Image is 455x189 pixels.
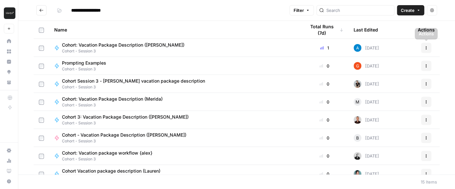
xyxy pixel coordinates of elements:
[4,156,14,166] a: Usage
[4,176,14,186] button: Help + Support
[62,102,168,108] span: Cohort - Session 3
[354,170,361,178] img: p2ajfkachsjhajltiglpihxvj7qq
[356,135,359,141] span: B
[305,99,343,105] div: 0
[54,168,295,180] a: Cohort Vacation package description (Lauren)Cohort - Session 3
[62,120,194,126] span: Cohort - Session 3
[62,96,163,102] span: Cohort: Vacation Package Description (Merida)
[4,7,15,19] img: Klaviyo Logo
[54,42,295,54] a: Cohort: Vacation Package Description ([PERSON_NAME])Cohort - Session 3
[305,21,343,39] div: Total Runs (7d)
[305,153,343,159] div: 0
[4,145,14,156] a: Settings
[294,7,304,14] span: Filter
[62,42,185,48] span: Cohort: Vacation Package Description ([PERSON_NAME])
[305,117,343,123] div: 0
[62,168,160,174] span: Cohort Vacation package description (Lauren)
[354,62,379,70] div: [DATE]
[4,57,14,67] a: Insights
[4,166,14,176] a: Learning Hub
[305,171,343,177] div: 0
[62,132,186,138] span: Cohort - Vacation Package Description ([PERSON_NAME])
[326,7,391,14] input: Search
[354,152,361,160] img: agixb8m0qbbcrmfkdsdfmvqkq020
[354,98,379,106] div: [DATE]
[62,174,166,180] span: Cohort - Session 3
[54,114,295,126] a: Cohort 3: Vacation Package Description ([PERSON_NAME])Cohort - Session 3
[305,81,343,87] div: 0
[354,44,361,52] img: o3cqybgnmipr355j8nz4zpq1mc6x
[62,60,106,66] span: Prompting Examples
[354,116,379,124] div: [DATE]
[62,66,111,72] span: Cohort - Session 3
[36,5,47,15] button: Go back
[4,36,14,46] a: Home
[305,45,343,51] div: 1
[354,21,378,39] div: Last Edited
[305,63,343,69] div: 0
[397,5,424,15] button: Create
[4,77,14,87] a: Your Data
[354,80,361,88] img: qq1exqcea0wapzto7wd7elbwtl3p
[54,132,295,144] a: Cohort - Vacation Package Description ([PERSON_NAME])Cohort - Session 3
[354,80,379,88] div: [DATE]
[354,116,361,124] img: tymptdsczdi0wo793bpr2pv9qlom
[62,84,210,90] span: Cohort - Session 3
[4,46,14,57] a: Browse
[354,44,379,52] div: [DATE]
[421,179,437,185] div: 15 Items
[4,5,14,21] button: Workspace: Klaviyo
[354,152,379,160] div: [DATE]
[62,150,152,156] span: Cohort: Vacation package workflow {alex}
[62,114,189,120] span: Cohort 3: Vacation Package Description ([PERSON_NAME])
[289,5,314,15] button: Filter
[356,99,359,105] span: M
[54,150,295,162] a: Cohort: Vacation package workflow {alex}Cohort - Session 3
[54,60,295,72] a: Prompting ExamplesCohort - Session 3
[62,78,205,84] span: Cohort Session 3 - [PERSON_NAME] vacation package description
[4,67,14,77] a: Opportunities
[54,78,295,90] a: Cohort Session 3 - [PERSON_NAME] vacation package descriptionCohort - Session 3
[54,21,295,39] div: Name
[62,138,192,144] span: Cohort - Session 3
[418,21,435,39] div: Actions
[354,170,379,178] div: [DATE]
[354,62,361,70] img: ep2s7dd3ojhp11nu5ayj08ahj9gv
[62,156,158,162] span: Cohort - Session 3
[54,96,295,108] a: Cohort: Vacation Package Description (Merida)Cohort - Session 3
[354,134,379,142] div: [DATE]
[305,135,343,141] div: 0
[62,48,190,54] span: Cohort - Session 3
[401,7,415,14] span: Create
